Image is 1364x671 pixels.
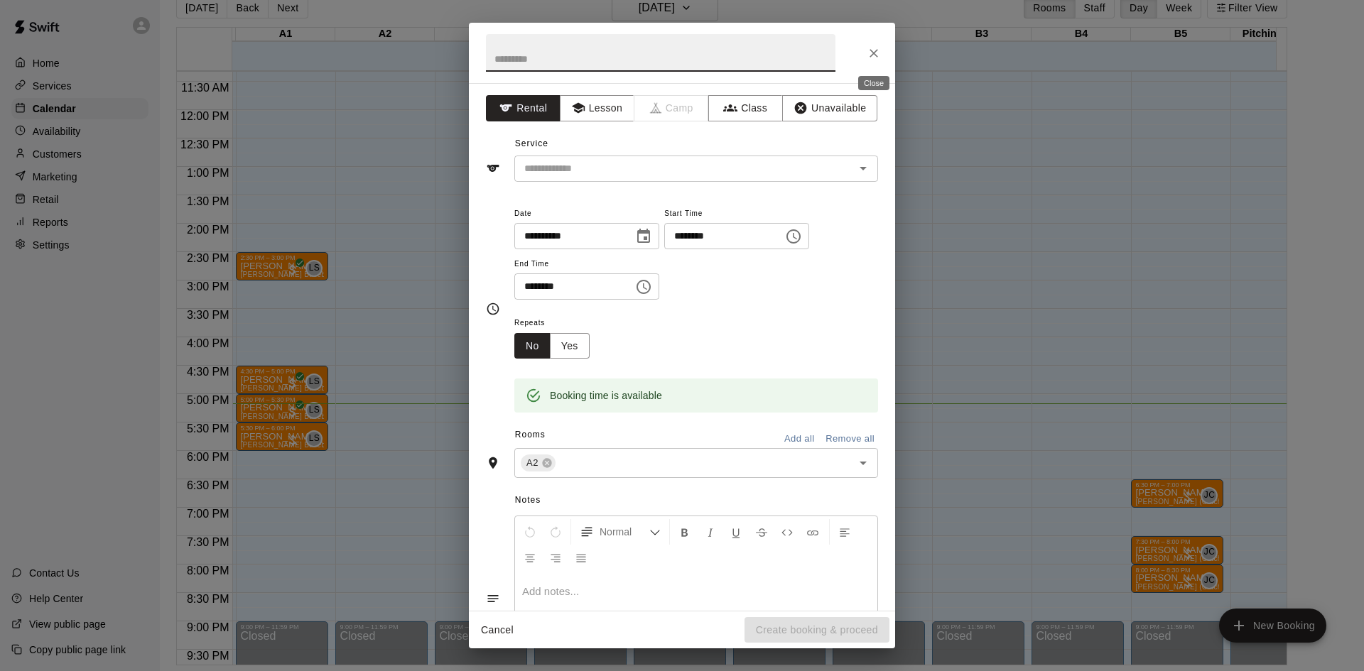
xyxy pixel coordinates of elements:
span: End Time [514,255,659,274]
span: A2 [521,456,544,470]
button: Justify Align [569,545,593,570]
button: Center Align [518,545,542,570]
button: Undo [518,519,542,545]
button: Choose time, selected time is 5:15 PM [779,222,808,251]
div: Close [858,76,889,90]
button: Left Align [833,519,857,545]
button: Format Bold [673,519,697,545]
button: Class [708,95,783,121]
button: Insert Link [801,519,825,545]
button: Choose date, selected date is Aug 14, 2025 [629,222,658,251]
button: Format Italics [698,519,722,545]
button: Yes [550,333,590,359]
button: Remove all [822,428,878,450]
div: A2 [521,454,556,471]
button: Right Align [543,545,568,570]
span: Normal [600,525,649,539]
button: Formatting Options [574,519,666,545]
svg: Service [486,161,500,175]
span: Date [514,204,659,224]
button: Format Underline [724,519,748,545]
button: No [514,333,551,359]
button: Lesson [560,95,634,121]
svg: Timing [486,302,500,316]
button: Insert Code [775,519,799,545]
button: Cancel [475,617,520,643]
span: Camps can only be created in the Services page [634,95,709,121]
span: Notes [515,489,878,512]
span: Rooms [515,430,546,440]
span: Service [515,138,548,148]
div: outlined button group [514,333,590,359]
div: Booking time is available [550,383,662,408]
span: Start Time [664,204,809,224]
button: Rental [486,95,561,121]
button: Choose time, selected time is 5:45 PM [629,273,658,301]
span: Repeats [514,314,601,333]
button: Open [853,453,873,473]
button: Format Strikethrough [749,519,774,545]
svg: Notes [486,591,500,606]
button: Open [853,158,873,178]
svg: Rooms [486,456,500,470]
button: Add all [776,428,822,450]
button: Close [861,40,887,66]
button: Redo [543,519,568,545]
button: Unavailable [782,95,877,121]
